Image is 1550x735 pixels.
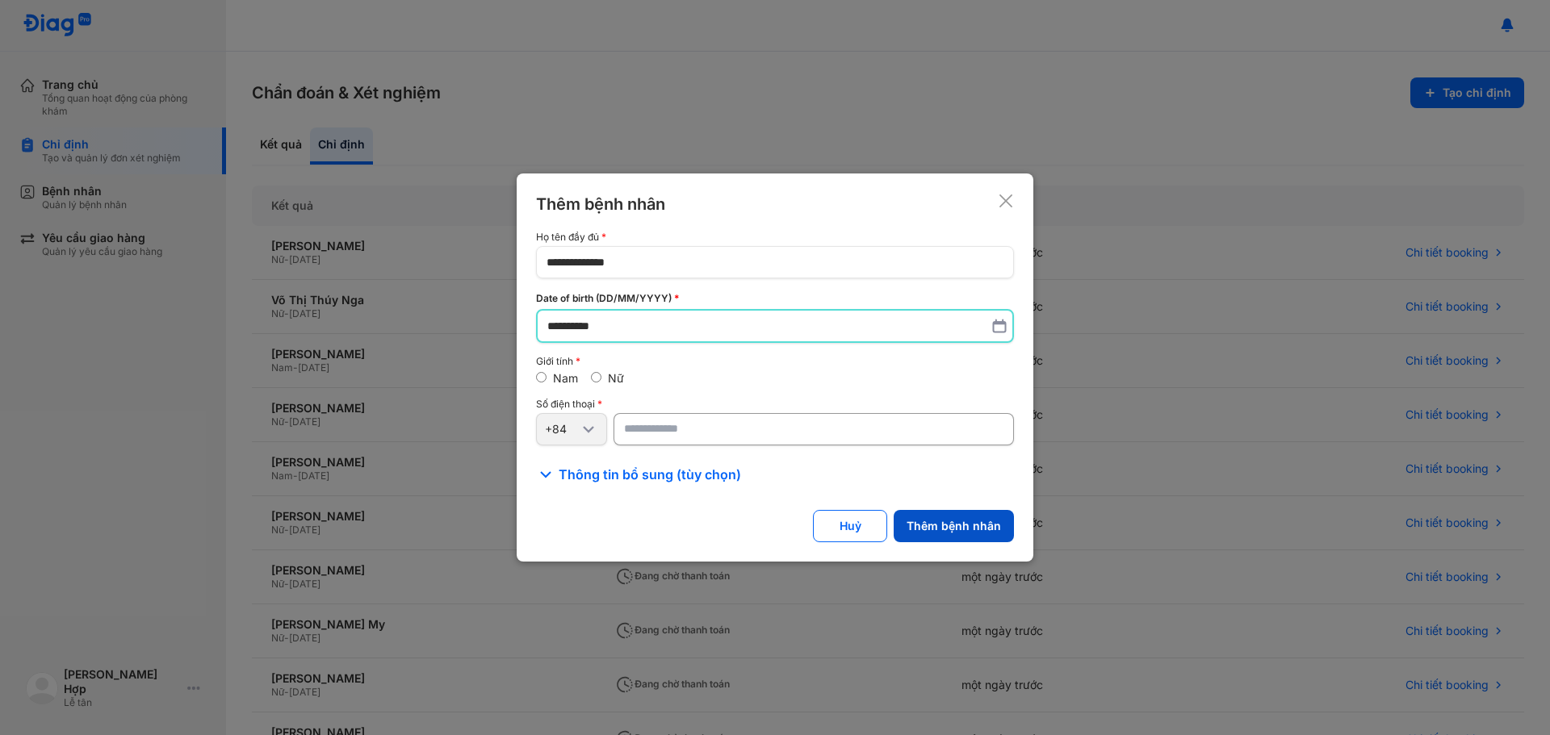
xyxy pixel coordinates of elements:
[545,422,579,436] div: +84
[813,510,887,542] button: Huỷ
[536,232,1014,243] div: Họ tên đầy đủ
[894,510,1014,542] button: Thêm bệnh nhân
[608,371,624,385] label: Nữ
[536,356,1014,367] div: Giới tính
[536,193,665,215] div: Thêm bệnh nhân
[536,399,1014,410] div: Số điện thoại
[553,371,578,385] label: Nam
[536,291,1014,306] div: Date of birth (DD/MM/YYYY)
[559,465,741,484] span: Thông tin bổ sung (tùy chọn)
